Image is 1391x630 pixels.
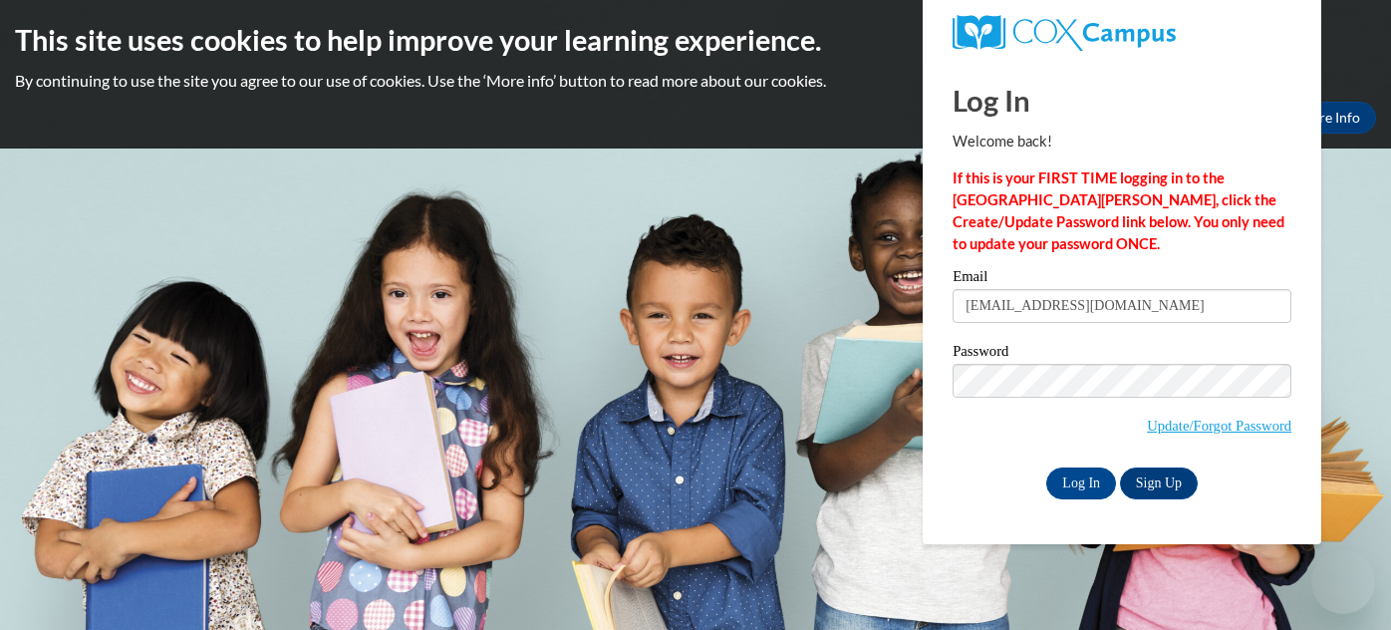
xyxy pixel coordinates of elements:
a: Sign Up [1120,468,1198,499]
input: Log In [1046,468,1116,499]
strong: If this is your FIRST TIME logging in to the [GEOGRAPHIC_DATA][PERSON_NAME], click the Create/Upd... [953,169,1284,252]
h1: Log In [953,80,1291,121]
img: COX Campus [953,15,1176,51]
iframe: Button to launch messaging window [1311,550,1375,614]
a: Update/Forgot Password [1147,418,1291,434]
h2: This site uses cookies to help improve your learning experience. [15,20,1376,60]
p: Welcome back! [953,131,1291,153]
label: Email [953,269,1291,289]
a: More Info [1282,102,1376,134]
p: By continuing to use the site you agree to our use of cookies. Use the ‘More info’ button to read... [15,70,1376,92]
a: COX Campus [953,15,1291,51]
label: Password [953,344,1291,364]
